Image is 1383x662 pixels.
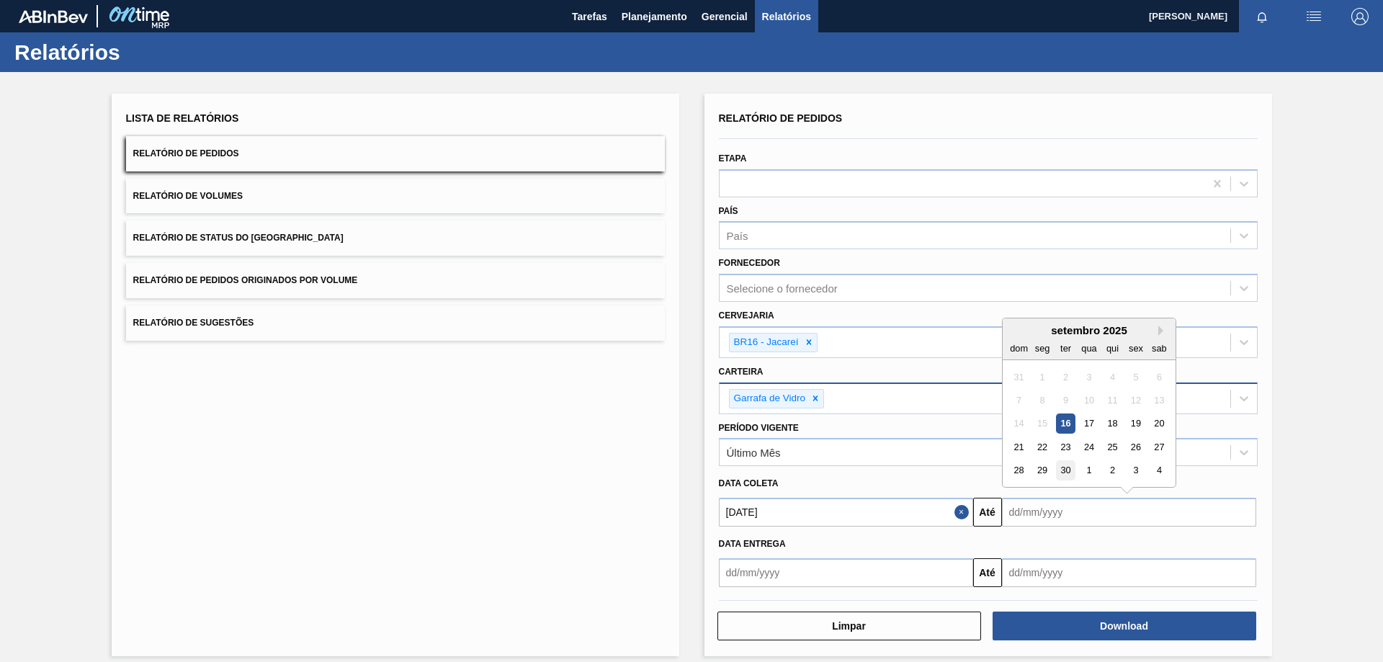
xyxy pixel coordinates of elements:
input: dd/mm/yyyy [1002,558,1256,587]
div: Choose sexta-feira, 19 de setembro de 2025 [1126,414,1145,434]
div: Choose sexta-feira, 3 de outubro de 2025 [1126,461,1145,480]
input: dd/mm/yyyy [719,558,973,587]
button: Relatório de Status do [GEOGRAPHIC_DATA] [126,220,665,256]
div: Choose domingo, 28 de setembro de 2025 [1009,461,1029,480]
div: Choose terça-feira, 30 de setembro de 2025 [1055,461,1075,480]
div: País [727,230,748,242]
button: Relatório de Pedidos Originados por Volume [126,263,665,298]
div: Not available domingo, 14 de setembro de 2025 [1009,414,1029,434]
div: Choose sábado, 20 de setembro de 2025 [1149,414,1168,434]
input: dd/mm/yyyy [1002,498,1256,527]
div: setembro 2025 [1003,324,1176,336]
label: Cervejaria [719,310,774,321]
button: Notificações [1239,6,1285,27]
img: Logout [1351,8,1369,25]
div: Not available domingo, 7 de setembro de 2025 [1009,390,1029,410]
label: Carteira [719,367,764,377]
button: Relatório de Pedidos [126,136,665,171]
span: Relatório de Pedidos [719,112,843,124]
div: Choose sexta-feira, 26 de setembro de 2025 [1126,437,1145,457]
div: Not available terça-feira, 9 de setembro de 2025 [1055,390,1075,410]
span: Relatório de Sugestões [133,318,254,328]
button: Next Month [1158,326,1168,336]
div: Último Mês [727,447,781,459]
div: Choose segunda-feira, 22 de setembro de 2025 [1032,437,1052,457]
button: Download [993,612,1256,640]
label: Período Vigente [719,423,799,433]
div: ter [1055,339,1075,358]
div: Not available sexta-feira, 12 de setembro de 2025 [1126,390,1145,410]
span: Lista de Relatórios [126,112,239,124]
div: qui [1102,339,1122,358]
img: TNhmsLtSVTkK8tSr43FrP2fwEKptu5GPRR3wAAAABJRU5ErkJggg== [19,10,88,23]
div: Choose quarta-feira, 1 de outubro de 2025 [1079,461,1098,480]
div: qua [1079,339,1098,358]
div: Selecione o fornecedor [727,282,838,295]
button: Relatório de Sugestões [126,305,665,341]
span: Gerencial [702,8,748,25]
div: sex [1126,339,1145,358]
div: Not available quinta-feira, 11 de setembro de 2025 [1102,390,1122,410]
div: Not available segunda-feira, 1 de setembro de 2025 [1032,367,1052,387]
label: Etapa [719,153,747,164]
button: Relatório de Volumes [126,179,665,214]
div: Not available sábado, 6 de setembro de 2025 [1149,367,1168,387]
div: Choose terça-feira, 23 de setembro de 2025 [1055,437,1075,457]
img: userActions [1305,8,1322,25]
div: Not available quarta-feira, 10 de setembro de 2025 [1079,390,1098,410]
input: dd/mm/yyyy [719,498,973,527]
div: Choose quinta-feira, 2 de outubro de 2025 [1102,461,1122,480]
div: Choose sábado, 27 de setembro de 2025 [1149,437,1168,457]
span: Tarefas [572,8,607,25]
h1: Relatórios [14,44,270,61]
button: Close [954,498,973,527]
button: Até [973,498,1002,527]
span: Planejamento [622,8,687,25]
span: Relatório de Volumes [133,191,243,201]
div: BR16 - Jacareí [730,334,801,352]
div: Choose quarta-feira, 24 de setembro de 2025 [1079,437,1098,457]
div: seg [1032,339,1052,358]
div: Choose segunda-feira, 29 de setembro de 2025 [1032,461,1052,480]
div: Not available quarta-feira, 3 de setembro de 2025 [1079,367,1098,387]
div: dom [1009,339,1029,358]
label: Fornecedor [719,258,780,268]
div: Not available quinta-feira, 4 de setembro de 2025 [1102,367,1122,387]
span: Data entrega [719,539,786,549]
div: Choose quarta-feira, 17 de setembro de 2025 [1079,414,1098,434]
div: Not available segunda-feira, 8 de setembro de 2025 [1032,390,1052,410]
div: Not available domingo, 31 de agosto de 2025 [1009,367,1029,387]
span: Relatórios [762,8,811,25]
div: Choose quinta-feira, 18 de setembro de 2025 [1102,414,1122,434]
div: month 2025-09 [1007,365,1171,482]
div: Choose terça-feira, 16 de setembro de 2025 [1055,414,1075,434]
span: Relatório de Pedidos [133,148,239,158]
span: Data coleta [719,478,779,488]
div: Choose domingo, 21 de setembro de 2025 [1009,437,1029,457]
span: Relatório de Status do [GEOGRAPHIC_DATA] [133,233,344,243]
div: Not available segunda-feira, 15 de setembro de 2025 [1032,414,1052,434]
div: Not available terça-feira, 2 de setembro de 2025 [1055,367,1075,387]
button: Limpar [717,612,981,640]
label: País [719,206,738,216]
span: Relatório de Pedidos Originados por Volume [133,275,358,285]
div: Choose sábado, 4 de outubro de 2025 [1149,461,1168,480]
div: Not available sexta-feira, 5 de setembro de 2025 [1126,367,1145,387]
div: sab [1149,339,1168,358]
div: Garrafa de Vidro [730,390,808,408]
button: Até [973,558,1002,587]
div: Choose quinta-feira, 25 de setembro de 2025 [1102,437,1122,457]
div: Not available sábado, 13 de setembro de 2025 [1149,390,1168,410]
